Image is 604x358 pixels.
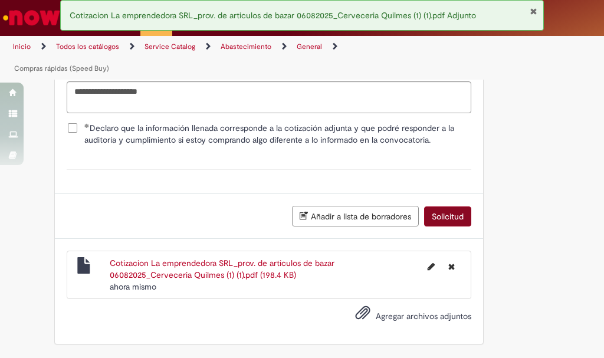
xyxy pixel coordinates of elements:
a: General [297,42,322,51]
textarea: Descripción [67,81,472,113]
span: Cumplimentación obligatoria [84,123,90,128]
button: Editar nombre de archivo Cotizacion La emprendedora SRL_prov. de articulos de bazar 06082025_Cerv... [421,257,442,276]
a: Service Catalog [145,42,195,51]
a: Abastecimiento [221,42,271,51]
img: ServiceNow [1,6,62,29]
a: Todos los catálogos [56,42,119,51]
span: ahora mismo [110,281,156,292]
time: 28/08/2025 16:29:40 [110,281,156,292]
span: Agregar archivos adjuntos [376,311,471,321]
a: Cotizacion La emprendedora SRL_prov. de articulos de bazar 06082025_Cerveceria Quilmes (1) (1).pd... [110,258,334,280]
a: Compras rápidas (Speed Buy) [14,64,109,73]
span: Declaro que la información llenada corresponde a la cotización adjunta y que podré responder a la... [84,122,472,146]
button: Solicitud [424,206,471,226]
a: Inicio [13,42,31,51]
button: Eliminar Cotizacion La emprendedora SRL_prov. de articulos de bazar 06082025_Cerveceria Quilmes (... [441,257,462,276]
button: Cerrar notificación [530,6,537,16]
ul: Rutas de acceso a la página [9,36,343,80]
button: Agregar archivos adjuntos [352,302,373,329]
button: Añadir a lista de borradores [292,206,419,226]
span: Cotizacion La emprendedora SRL_prov. de articulos de bazar 06082025_Cerveceria Quilmes (1) (1).pd... [70,10,476,21]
